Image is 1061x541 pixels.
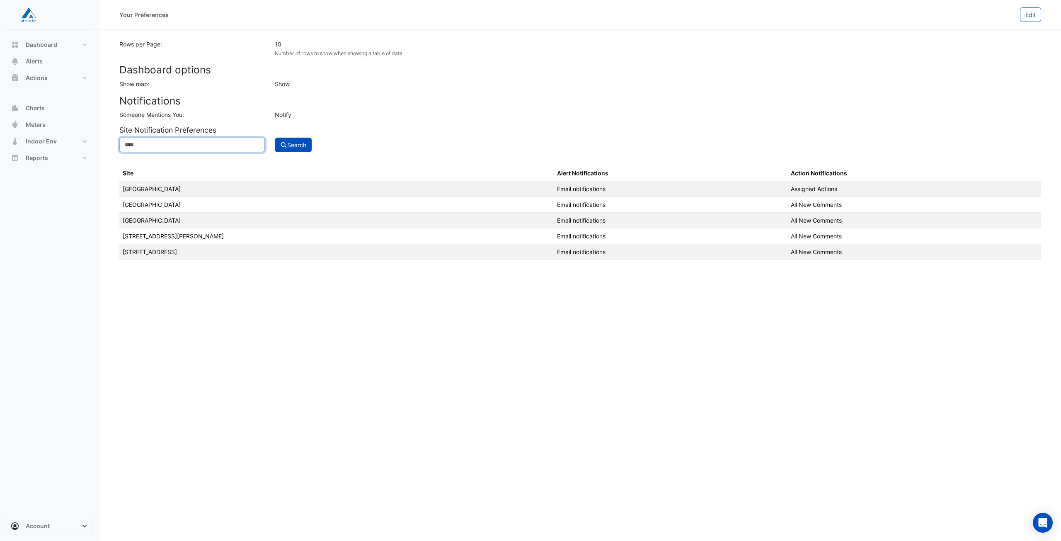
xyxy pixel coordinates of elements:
[1025,11,1036,18] span: Edit
[11,41,19,49] app-icon: Dashboard
[119,244,554,260] td: [STREET_ADDRESS]
[11,74,19,82] app-icon: Actions
[275,40,1041,49] div: 10
[114,40,270,57] div: Rows per Page:
[119,95,1041,107] h3: Notifications
[554,213,787,228] td: Email notifications
[275,138,312,152] button: Search
[26,522,50,530] span: Account
[26,137,57,146] span: Indoor Env
[119,213,554,228] td: [GEOGRAPHIC_DATA]
[787,228,1041,244] td: All New Comments
[1033,513,1053,533] div: Open Intercom Messenger
[7,70,93,86] button: Actions
[119,64,1041,76] h3: Dashboard options
[26,74,48,82] span: Actions
[119,197,554,213] td: [GEOGRAPHIC_DATA]
[11,154,19,162] app-icon: Reports
[119,228,554,244] td: [STREET_ADDRESS][PERSON_NAME]
[787,244,1041,260] td: All New Comments
[119,165,554,181] th: Site
[554,197,787,213] td: Email notifications
[7,133,93,150] button: Indoor Env
[787,197,1041,213] td: All New Comments
[7,53,93,70] button: Alerts
[11,57,19,66] app-icon: Alerts
[554,244,787,260] td: Email notifications
[10,7,47,23] img: Company Logo
[11,104,19,112] app-icon: Charts
[119,126,1041,134] h5: Site Notification Preferences
[787,165,1041,181] th: Action Notifications
[7,36,93,53] button: Dashboard
[119,10,169,19] div: Your Preferences
[787,213,1041,228] td: All New Comments
[26,41,57,49] span: Dashboard
[7,518,93,534] button: Account
[270,80,1046,88] div: Show
[1020,7,1041,22] button: Edit
[275,50,402,56] small: Number of rows to show when showing a table of data
[119,80,150,88] label: Show map:
[554,181,787,197] td: Email notifications
[26,121,46,129] span: Meters
[119,181,554,197] td: [GEOGRAPHIC_DATA]
[7,150,93,166] button: Reports
[787,181,1041,197] td: Assigned Actions
[26,104,45,112] span: Charts
[26,154,48,162] span: Reports
[119,110,184,119] label: Someone Mentions You:
[554,228,787,244] td: Email notifications
[270,110,1046,119] div: Notify
[7,100,93,116] button: Charts
[11,137,19,146] app-icon: Indoor Env
[11,121,19,129] app-icon: Meters
[554,165,787,181] th: Alert Notifications
[26,57,43,66] span: Alerts
[7,116,93,133] button: Meters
